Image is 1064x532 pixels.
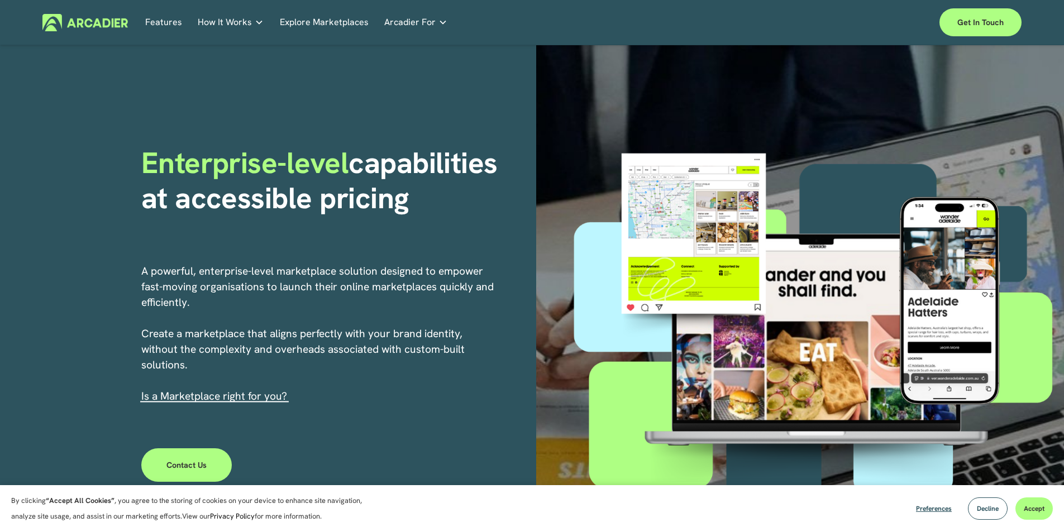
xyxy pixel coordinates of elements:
img: Arcadier [42,14,128,31]
span: How It Works [198,15,252,30]
p: By clicking , you agree to the storing of cookies on your device to enhance site navigation, anal... [11,493,374,524]
span: I [141,389,287,403]
span: Decline [977,504,999,513]
button: Preferences [908,497,960,520]
span: Enterprise-level [141,143,349,182]
button: Decline [968,497,1008,520]
a: Get in touch [939,8,1022,36]
button: Accept [1015,497,1053,520]
a: Explore Marketplaces [280,14,369,31]
a: folder dropdown [384,14,447,31]
span: Arcadier For [384,15,436,30]
a: s a Marketplace right for you? [144,389,287,403]
p: A powerful, enterprise-level marketplace solution designed to empower fast-moving organisations t... [141,263,495,404]
a: folder dropdown [198,14,264,31]
a: Privacy Policy [210,511,255,521]
strong: “Accept All Cookies” [46,496,114,505]
a: Features [145,14,182,31]
span: Accept [1024,504,1044,513]
strong: capabilities at accessible pricing [141,143,505,217]
span: Preferences [916,504,952,513]
a: Contact Us [141,448,232,482]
